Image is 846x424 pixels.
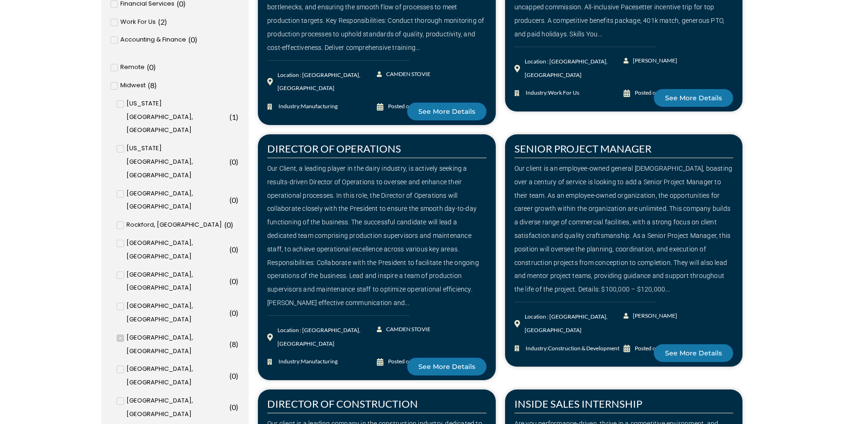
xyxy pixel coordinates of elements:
a: INSIDE SALES INTERNSHIP [514,397,642,410]
span: 0 [232,403,236,411]
span: 0 [232,195,236,204]
a: [PERSON_NAME] [624,309,678,323]
span: See More Details [665,350,722,356]
a: See More Details [654,344,733,362]
span: [GEOGRAPHIC_DATA], [GEOGRAPHIC_DATA] [126,362,227,389]
span: ) [236,277,238,285]
span: Work For Us [120,15,156,29]
span: ) [236,195,238,204]
span: 0 [232,157,236,166]
span: ) [236,308,238,317]
span: [US_STATE][GEOGRAPHIC_DATA], [GEOGRAPHIC_DATA] [126,142,227,182]
span: 0 [232,245,236,254]
span: ( [229,157,232,166]
a: [PERSON_NAME] [624,54,678,68]
a: See More Details [654,89,733,107]
span: ) [236,371,238,380]
span: ) [236,403,238,411]
span: 8 [232,340,236,348]
div: Our Client, a leading player in the dairy industry, is actively seeking a results-driven Director... [267,162,486,310]
span: ) [236,340,238,348]
a: SENIOR PROJECT MANAGER [514,142,652,155]
a: CAMDEN STOVIE [377,323,431,336]
span: 2 [160,17,165,26]
span: ( [229,371,232,380]
span: Rockford, [GEOGRAPHIC_DATA] [126,218,222,232]
span: ) [154,81,157,90]
span: [GEOGRAPHIC_DATA], [GEOGRAPHIC_DATA] [126,236,227,264]
span: [US_STATE][GEOGRAPHIC_DATA], [GEOGRAPHIC_DATA] [126,97,227,137]
span: ( [229,112,232,121]
span: ) [153,63,156,71]
span: 0 [232,277,236,285]
span: 0 [227,220,231,229]
span: See More Details [665,95,722,101]
a: CAMDEN STOVIE [377,68,431,81]
span: [GEOGRAPHIC_DATA], [GEOGRAPHIC_DATA] [126,331,227,358]
span: ) [165,17,167,26]
div: Location : [GEOGRAPHIC_DATA], [GEOGRAPHIC_DATA] [277,324,377,351]
div: Location : [GEOGRAPHIC_DATA], [GEOGRAPHIC_DATA] [277,69,377,96]
span: 1 [232,112,236,121]
span: ( [229,308,232,317]
span: 0 [149,63,153,71]
span: ( [147,63,149,71]
span: ) [236,157,238,166]
span: 8 [150,81,154,90]
span: CAMDEN STOVIE [384,68,430,81]
span: ( [229,245,232,254]
span: 0 [232,371,236,380]
span: 0 [232,308,236,317]
span: CAMDEN STOVIE [384,323,430,336]
span: ( [188,35,191,44]
span: ) [231,220,233,229]
span: [GEOGRAPHIC_DATA], [GEOGRAPHIC_DATA] [126,187,227,214]
span: ( [229,277,232,285]
a: See More Details [407,358,486,375]
span: [PERSON_NAME] [631,309,677,323]
span: Remote [120,61,145,74]
span: [GEOGRAPHIC_DATA], [GEOGRAPHIC_DATA] [126,394,227,421]
span: ) [236,112,238,121]
span: ( [229,195,232,204]
span: ) [236,245,238,254]
span: See More Details [418,108,475,115]
div: Location : [GEOGRAPHIC_DATA], [GEOGRAPHIC_DATA] [525,55,624,82]
span: [GEOGRAPHIC_DATA], [GEOGRAPHIC_DATA] [126,268,227,295]
span: Midwest [120,79,146,92]
div: Our client is an employee-owned general [DEMOGRAPHIC_DATA], boasting over a century of service is... [514,162,734,296]
span: Accounting & Finance [120,33,186,47]
span: [PERSON_NAME] [631,54,677,68]
div: Location : [GEOGRAPHIC_DATA], [GEOGRAPHIC_DATA] [525,310,624,337]
span: ) [195,35,197,44]
span: 0 [191,35,195,44]
span: ( [229,403,232,411]
a: DIRECTOR OF OPERATIONS [267,142,401,155]
a: DIRECTOR OF CONSTRUCTION [267,397,418,410]
span: ( [158,17,160,26]
span: [GEOGRAPHIC_DATA], [GEOGRAPHIC_DATA] [126,299,227,327]
span: See More Details [418,363,475,370]
span: ( [224,220,227,229]
span: ( [148,81,150,90]
span: ( [229,340,232,348]
a: See More Details [407,103,486,120]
